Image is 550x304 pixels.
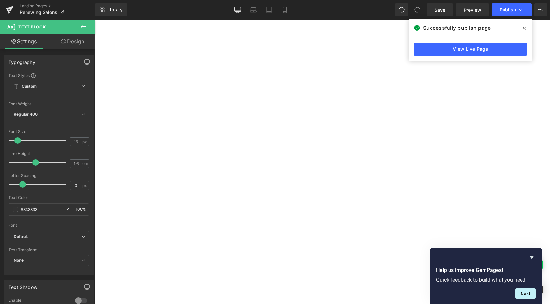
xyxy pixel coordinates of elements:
[9,223,89,228] div: Font
[230,3,246,16] a: Desktop
[492,3,532,16] button: Publish
[9,281,37,290] div: Text Shadow
[9,102,89,106] div: Font Weight
[456,3,489,16] a: Preview
[14,112,38,117] b: Regular 400
[500,7,516,12] span: Publish
[9,173,89,178] div: Letter Spacing
[9,195,89,200] div: Text Color
[528,253,536,261] button: Hide survey
[107,7,123,13] span: Library
[82,140,88,144] span: px
[9,129,89,134] div: Font Size
[436,253,536,299] div: Help us improve GemPages!
[534,3,547,16] button: More
[14,258,24,263] b: None
[411,3,424,16] button: Redo
[9,151,89,156] div: Line Height
[423,24,491,32] span: Successfully publish page
[73,204,89,215] div: %
[395,3,408,16] button: Undo
[9,248,89,252] div: Text Transform
[14,234,28,239] i: Default
[20,3,95,9] a: Landing Pages
[9,73,89,78] div: Text Styles
[22,84,37,89] b: Custom
[82,161,88,166] span: em
[436,266,536,274] h2: Help us improve GemPages!
[49,34,96,49] a: Design
[464,7,481,13] span: Preview
[95,3,127,16] a: New Library
[434,7,445,13] span: Save
[20,10,57,15] span: Renewing Salons
[277,3,293,16] a: Mobile
[21,206,63,213] input: Color
[9,56,35,65] div: Typography
[515,288,536,299] button: Next question
[414,43,527,56] a: View Live Page
[18,24,46,29] span: Text Block
[436,277,536,283] p: Quick feedback to build what you need.
[82,183,88,188] span: px
[246,3,261,16] a: Laptop
[261,3,277,16] a: Tablet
